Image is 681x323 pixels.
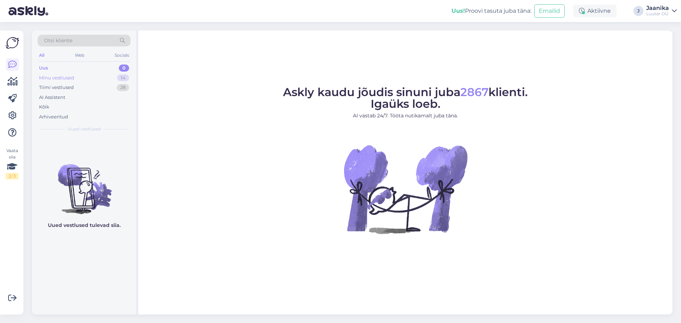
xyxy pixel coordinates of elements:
[68,126,101,132] span: Uued vestlused
[633,6,643,16] div: J
[39,94,65,101] div: AI Assistent
[6,147,18,179] div: Vaata siia
[73,51,86,60] div: Web
[117,84,129,91] div: 28
[6,36,19,50] img: Askly Logo
[460,85,488,99] span: 2867
[39,113,68,121] div: Arhiveeritud
[6,173,18,179] div: 2 / 3
[117,74,129,82] div: 14
[342,125,469,253] img: No Chat active
[39,65,48,72] div: Uus
[39,104,49,111] div: Kõik
[32,151,136,215] img: No chats
[119,65,129,72] div: 0
[44,37,72,44] span: Otsi kliente
[48,222,121,229] p: Uued vestlused tulevad siia.
[452,7,465,14] b: Uus!
[646,5,677,17] a: JaanikaLuutar OÜ
[283,112,528,119] p: AI vastab 24/7. Tööta nutikamalt juba täna.
[38,51,46,60] div: All
[452,7,531,15] div: Proovi tasuta juba täna:
[39,84,74,91] div: Tiimi vestlused
[534,4,565,18] button: Emailid
[646,11,669,17] div: Luutar OÜ
[39,74,74,82] div: Minu vestlused
[283,85,528,111] span: Askly kaudu jõudis sinuni juba klienti. Igaüks loeb.
[646,5,669,11] div: Jaanika
[113,51,131,60] div: Socials
[573,5,616,17] div: Aktiivne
